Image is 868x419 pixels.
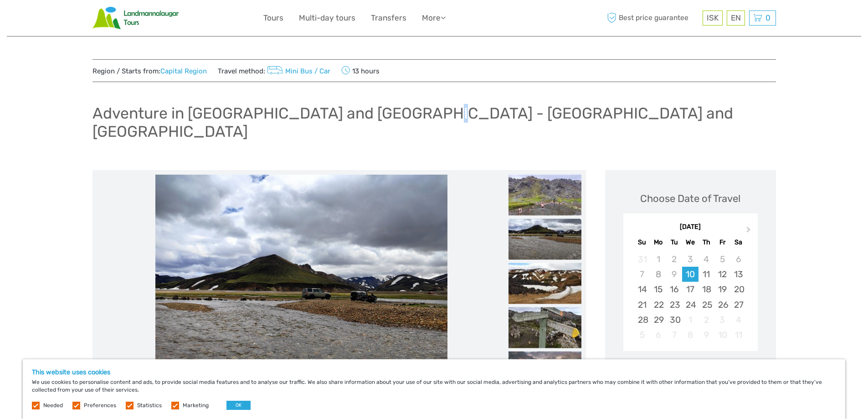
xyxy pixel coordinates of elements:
div: Choose Date of Travel [640,191,740,206]
span: Region / Starts from: [92,67,207,76]
span: Travel method: [218,64,331,77]
img: Scandinavian Travel [92,7,179,29]
span: 0 [764,13,772,22]
div: Not available Thursday, October 9th, 2025 [699,327,714,342]
div: Choose Monday, September 22nd, 2025 [650,297,666,312]
div: Sa [730,236,746,248]
div: Not available Monday, September 1st, 2025 [650,252,666,267]
a: Transfers [371,11,406,25]
div: Choose Wednesday, September 24th, 2025 [682,297,698,312]
div: Choose Friday, September 19th, 2025 [714,282,730,297]
div: month 2025-09 [626,252,755,342]
div: Not available Thursday, September 4th, 2025 [699,252,714,267]
div: Choose Sunday, September 14th, 2025 [634,282,650,297]
a: More [422,11,446,25]
div: Not available Saturday, October 11th, 2025 [730,327,746,342]
div: Choose Tuesday, September 30th, 2025 [666,312,682,327]
div: Choose Saturday, September 27th, 2025 [730,297,746,312]
div: Choose Tuesday, September 23rd, 2025 [666,297,682,312]
span: ISK [707,13,719,22]
div: Not available Tuesday, October 7th, 2025 [666,327,682,342]
div: Not available Saturday, October 4th, 2025 [730,312,746,327]
button: Open LiveChat chat widget [105,14,116,25]
div: Choose Monday, September 29th, 2025 [650,312,666,327]
div: Th [699,236,714,248]
button: Next Month [742,225,757,239]
a: Tours [263,11,283,25]
div: Choose Sunday, September 21st, 2025 [634,297,650,312]
div: Su [634,236,650,248]
h5: This website uses cookies [32,368,836,376]
img: 00a1073dcd914f64bffa59dcf7633ecd_slider_thumbnail.jpeg [508,307,581,348]
a: Multi-day tours [299,11,355,25]
div: Fr [714,236,730,248]
div: Not available Monday, October 6th, 2025 [650,327,666,342]
div: Choose Friday, September 26th, 2025 [714,297,730,312]
div: Tu [666,236,682,248]
img: 9f4d4dd2887942faaa2e9ef80fc03295_slider_thumbnail.jpeg [508,218,581,259]
div: [DATE] [623,222,758,232]
div: Choose Thursday, September 25th, 2025 [699,297,714,312]
div: Choose Wednesday, September 17th, 2025 [682,282,698,297]
div: Not available Wednesday, October 8th, 2025 [682,327,698,342]
div: We [682,236,698,248]
div: Not available Wednesday, September 3rd, 2025 [682,252,698,267]
div: We use cookies to personalise content and ads, to provide social media features and to analyse ou... [23,359,845,419]
div: Not available Saturday, September 6th, 2025 [730,252,746,267]
div: Choose Wednesday, September 10th, 2025 [682,267,698,282]
div: Not available Thursday, October 2nd, 2025 [699,312,714,327]
p: We're away right now. Please check back later! [13,16,103,23]
div: Not available Friday, October 10th, 2025 [714,327,730,342]
div: Mo [650,236,666,248]
div: Choose Thursday, September 18th, 2025 [699,282,714,297]
div: Not available Wednesday, October 1st, 2025 [682,312,698,327]
img: 877b1ab2d1a8485a9537b474d00356aa_slider_thumbnail.jpeg [508,351,581,392]
div: Not available Sunday, October 5th, 2025 [634,327,650,342]
div: Choose Tuesday, September 16th, 2025 [666,282,682,297]
div: Choose Sunday, September 28th, 2025 [634,312,650,327]
div: Not available Friday, September 5th, 2025 [714,252,730,267]
div: Not available Monday, September 8th, 2025 [650,267,666,282]
div: EN [727,10,745,26]
div: Not available Sunday, September 7th, 2025 [634,267,650,282]
button: OK [226,401,251,410]
div: Not available Tuesday, September 2nd, 2025 [666,252,682,267]
div: Choose Thursday, September 11th, 2025 [699,267,714,282]
label: Needed [43,402,63,409]
span: 13 hours [341,64,380,77]
img: 9f4d4dd2887942faaa2e9ef80fc03295_main_slider.jpeg [155,175,447,393]
span: Best price guarantee [605,10,700,26]
label: Preferences [84,402,116,409]
div: Choose Monday, September 15th, 2025 [650,282,666,297]
div: Not available Tuesday, September 9th, 2025 [666,267,682,282]
div: Not available Sunday, August 31st, 2025 [634,252,650,267]
img: 963d46e1fd124088a9836791706313d5_slider_thumbnail.jpeg [508,174,581,215]
div: Choose Saturday, September 13th, 2025 [730,267,746,282]
h1: Adventure in [GEOGRAPHIC_DATA] and [GEOGRAPHIC_DATA] - [GEOGRAPHIC_DATA] and [GEOGRAPHIC_DATA] [92,104,776,141]
label: Marketing [183,402,209,409]
label: Statistics [137,402,162,409]
div: Choose Friday, September 12th, 2025 [714,267,730,282]
a: Capital Region [160,67,207,75]
div: Not available Friday, October 3rd, 2025 [714,312,730,327]
div: Choose Saturday, September 20th, 2025 [730,282,746,297]
a: Mini Bus / Car [265,67,331,75]
img: bd46b88c20aa461e9fb21282e5e9b087_slider_thumbnail.jpeg [508,263,581,304]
